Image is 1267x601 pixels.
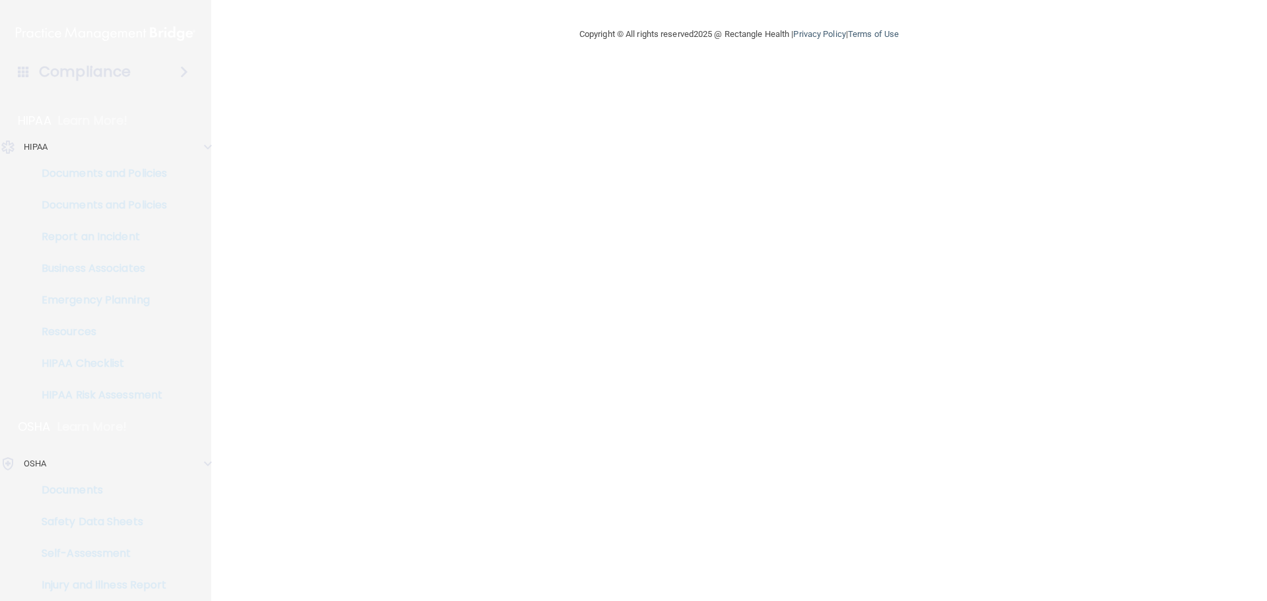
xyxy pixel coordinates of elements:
p: OSHA [18,419,51,435]
p: Learn More! [57,419,127,435]
p: HIPAA Checklist [9,357,189,370]
div: Copyright © All rights reserved 2025 @ Rectangle Health | | [498,13,980,55]
p: Documents and Policies [9,199,189,212]
p: Business Associates [9,262,189,275]
a: Privacy Policy [793,29,845,39]
img: PMB logo [16,20,195,47]
p: Emergency Planning [9,294,189,307]
p: Resources [9,325,189,338]
p: Injury and Illness Report [9,579,189,592]
h4: Compliance [39,63,131,81]
p: Report an Incident [9,230,189,243]
p: HIPAA [18,113,51,129]
a: Terms of Use [848,29,899,39]
p: Learn More! [58,113,128,129]
p: HIPAA Risk Assessment [9,389,189,402]
p: Documents [9,484,189,497]
p: Safety Data Sheets [9,515,189,528]
p: Documents and Policies [9,167,189,180]
p: Self-Assessment [9,547,189,560]
p: OSHA [24,456,46,472]
p: HIPAA [24,139,48,155]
